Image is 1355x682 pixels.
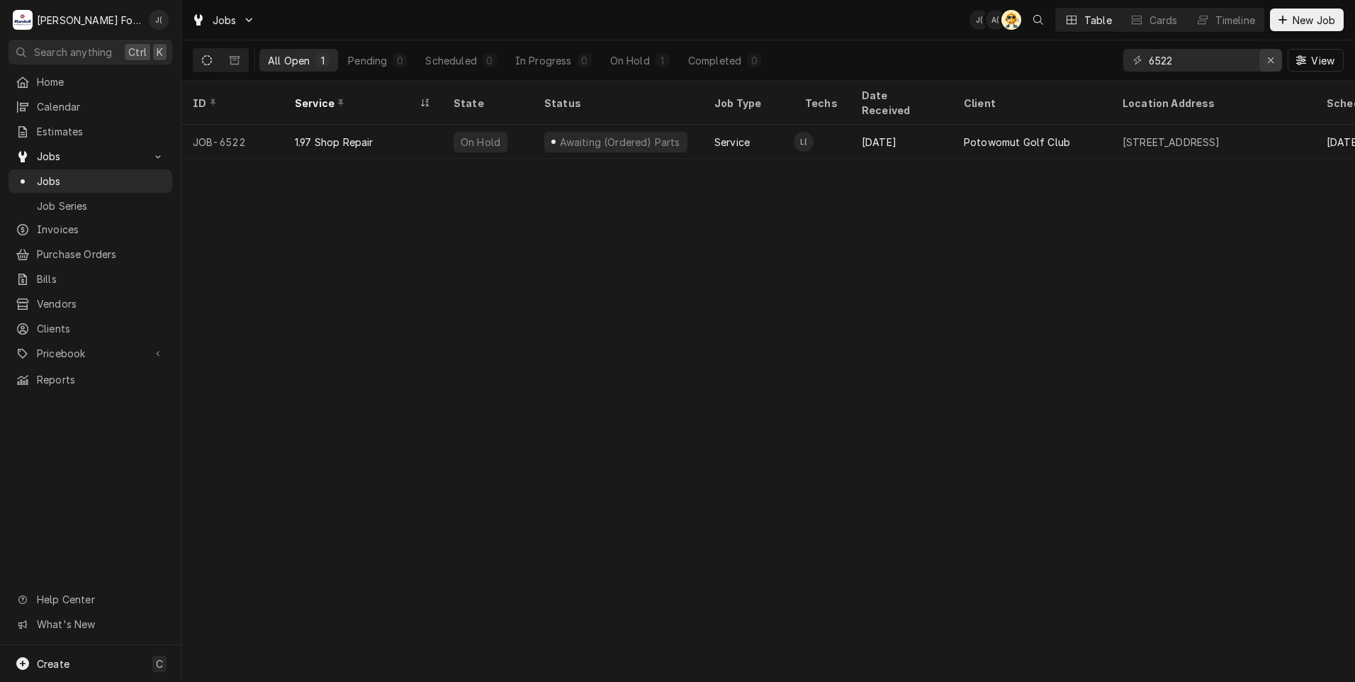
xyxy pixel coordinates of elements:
[9,70,172,94] a: Home
[9,317,172,340] a: Clients
[37,199,165,213] span: Job Series
[9,368,172,391] a: Reports
[37,99,165,114] span: Calendar
[558,135,681,150] div: Awaiting (Ordered) Parts
[454,96,522,111] div: State
[1308,53,1337,68] span: View
[37,149,144,164] span: Jobs
[850,125,952,159] div: [DATE]
[37,222,165,237] span: Invoices
[1001,10,1021,30] div: Adam Testa's Avatar
[9,120,172,143] a: Estimates
[1259,49,1282,72] button: Erase input
[805,96,839,111] div: Techs
[544,96,689,111] div: Status
[295,135,373,150] div: 1.97 Shop Repair
[1123,135,1220,150] div: [STREET_ADDRESS]
[37,346,144,361] span: Pricebook
[348,53,387,68] div: Pending
[37,617,164,632] span: What's New
[964,96,1097,111] div: Client
[794,132,814,152] div: L(
[580,53,589,68] div: 0
[186,9,261,32] a: Go to Jobs
[9,145,172,168] a: Go to Jobs
[128,45,147,60] span: Ctrl
[213,13,237,28] span: Jobs
[9,292,172,315] a: Vendors
[485,53,494,68] div: 0
[37,321,165,336] span: Clients
[969,10,989,30] div: Jeff Debigare (109)'s Avatar
[37,592,164,607] span: Help Center
[9,95,172,118] a: Calendar
[688,53,741,68] div: Completed
[515,53,572,68] div: In Progress
[794,132,814,152] div: Luis (54)'s Avatar
[268,53,310,68] div: All Open
[34,45,112,60] span: Search anything
[1084,13,1112,28] div: Table
[157,45,163,60] span: K
[181,125,283,159] div: JOB-6522
[295,96,417,111] div: Service
[714,135,750,150] div: Service
[37,296,165,311] span: Vendors
[610,53,650,68] div: On Hold
[37,13,141,28] div: [PERSON_NAME] Food Equipment Service
[37,74,165,89] span: Home
[37,124,165,139] span: Estimates
[193,96,269,111] div: ID
[1001,10,1021,30] div: AT
[459,135,502,150] div: On Hold
[1290,13,1338,28] span: New Job
[964,135,1070,150] div: Potowomut Golf Club
[9,40,172,65] button: Search anythingCtrlK
[37,174,165,189] span: Jobs
[37,247,165,262] span: Purchase Orders
[1149,49,1255,72] input: Keyword search
[9,613,172,636] a: Go to What's New
[969,10,989,30] div: J(
[986,10,1006,30] div: A(
[37,658,69,670] span: Create
[9,342,172,365] a: Go to Pricebook
[1149,13,1178,28] div: Cards
[13,10,33,30] div: M
[395,53,404,68] div: 0
[1215,13,1255,28] div: Timeline
[9,194,172,218] a: Job Series
[13,10,33,30] div: Marshall Food Equipment Service's Avatar
[1123,96,1301,111] div: Location Address
[149,10,169,30] div: J(
[318,53,327,68] div: 1
[156,656,163,671] span: C
[750,53,758,68] div: 0
[862,88,938,118] div: Date Received
[714,96,782,111] div: Job Type
[9,169,172,193] a: Jobs
[149,10,169,30] div: Jeff Debigare (109)'s Avatar
[9,218,172,241] a: Invoices
[1288,49,1344,72] button: View
[9,242,172,266] a: Purchase Orders
[1027,9,1050,31] button: Open search
[37,372,165,387] span: Reports
[37,272,165,286] span: Bills
[658,53,667,68] div: 1
[1270,9,1344,31] button: New Job
[425,53,476,68] div: Scheduled
[9,267,172,291] a: Bills
[986,10,1006,30] div: Aldo Testa (2)'s Avatar
[9,588,172,611] a: Go to Help Center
